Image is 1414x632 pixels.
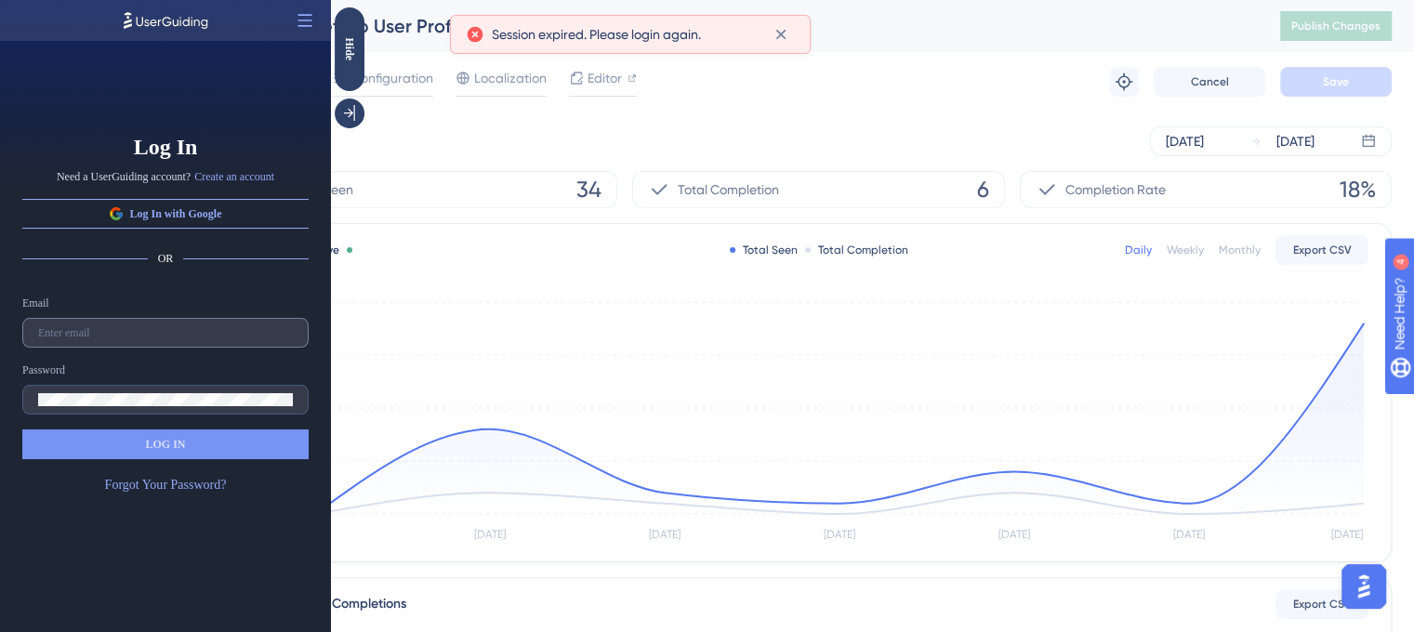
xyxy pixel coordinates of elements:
span: 34 [576,175,601,204]
div: [DATE] [1166,130,1204,152]
div: 4 [129,9,135,24]
div: How to Set Up User Profiles [245,13,1234,39]
tspan: [DATE] [1330,528,1362,541]
span: LOG IN [145,437,185,452]
div: Weekly [1167,243,1204,257]
button: Export CSV [1275,589,1368,619]
div: Total Seen [730,243,798,257]
div: [DATE] [1276,130,1315,152]
span: Log In with Google [129,206,221,221]
span: Publish Changes [1291,19,1381,33]
span: 18% [1340,175,1376,204]
div: Total Step Completions [269,593,406,615]
tspan: [DATE] [474,528,506,541]
span: Export CSV [1293,597,1352,612]
a: Create an account [194,169,274,184]
span: Log In [134,132,198,162]
a: Forgot Your Password? [105,474,227,496]
span: Completion Rate [1065,178,1166,201]
span: OR [158,251,174,266]
span: Editor [588,67,622,89]
span: Use to navigate between the steps or end the guide (Next, Previous, Done). [22,9,236,39]
span: Cancel [1191,74,1229,89]
span: 6 [977,175,989,204]
tspan: [DATE] [1173,528,1205,541]
button: LOG IN [22,429,309,459]
span: Session expired. Please login again. [492,23,701,46]
span: Need Help? [44,5,116,27]
button: Export CSV [1275,235,1368,265]
span: Need a UserGuiding account? [57,169,191,184]
div: Email [22,296,49,310]
input: Enter email [38,326,293,339]
span: Localization [474,67,547,89]
div: Daily [1125,243,1152,257]
tspan: [DATE] [824,528,855,541]
button: Publish Changes [1280,11,1392,41]
div: Monthly [1219,243,1261,257]
span: Total Completion [678,178,779,201]
span: Configuration [351,67,433,89]
div: Total Completion [805,243,908,257]
iframe: UserGuiding AI Assistant Launcher [1336,559,1392,614]
tspan: [DATE] [649,528,681,541]
button: Save [1280,67,1392,97]
span: Save [1323,74,1349,89]
button: Cancel [1154,67,1265,97]
div: Password [22,362,65,377]
tspan: [DATE] [998,528,1030,541]
span: Export CSV [1293,243,1352,257]
button: Log In with Google [22,199,309,229]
